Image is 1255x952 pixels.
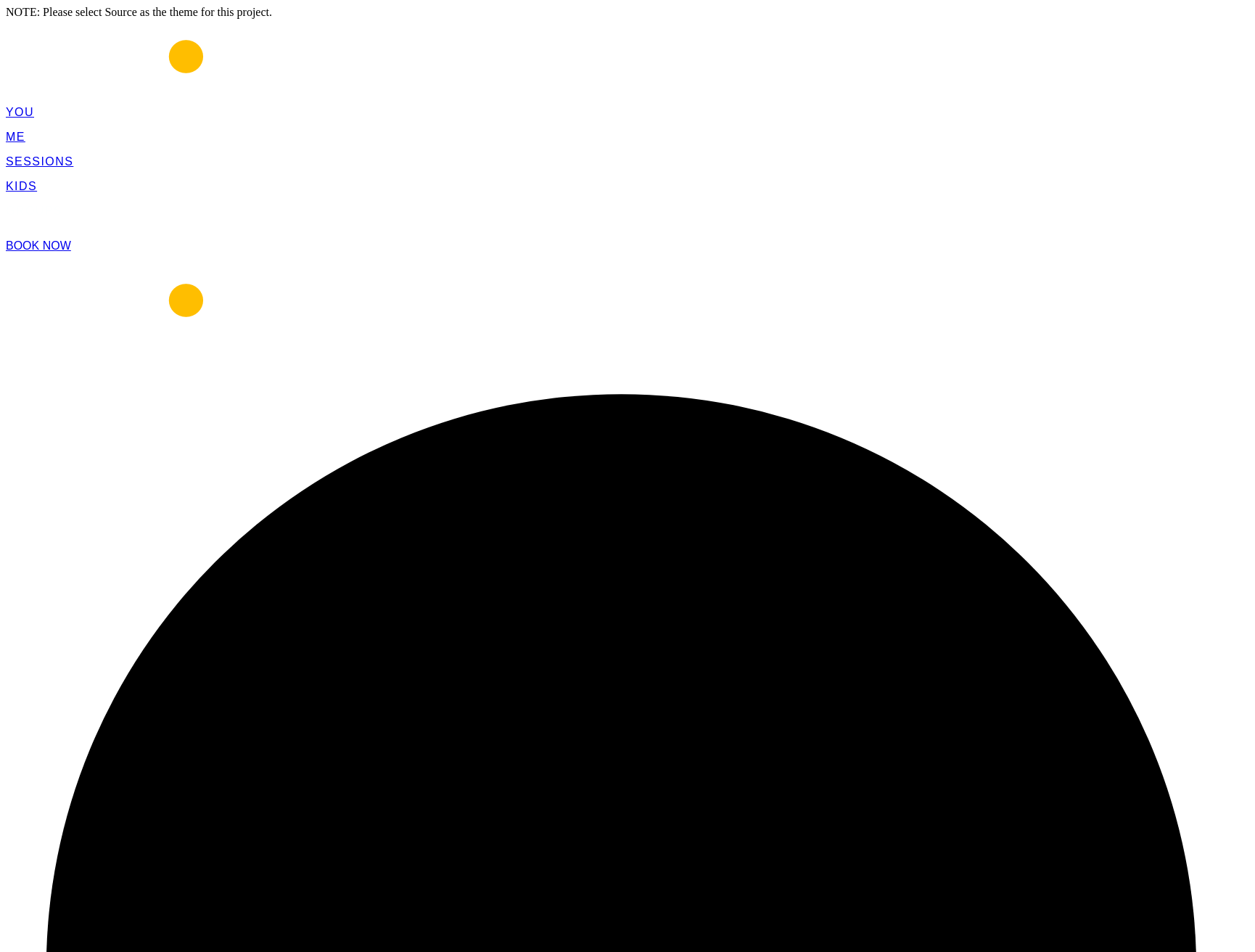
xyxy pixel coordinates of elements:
a: BOOK NOW [6,239,71,252]
div: NOTE: Please select Source as the theme for this project. [6,6,1249,19]
img: kellyrose-matthews [6,19,606,91]
a: SESSIONS [6,155,73,168]
span: GROUPS [6,205,62,217]
a: KIDS [6,180,37,192]
a: ME [6,131,25,143]
a: YOU [6,106,34,118]
img: kellyrose-matthews [6,263,606,335]
a: kellyrose-matthews [6,325,606,337]
a: kellyrose-matthews [6,81,606,94]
